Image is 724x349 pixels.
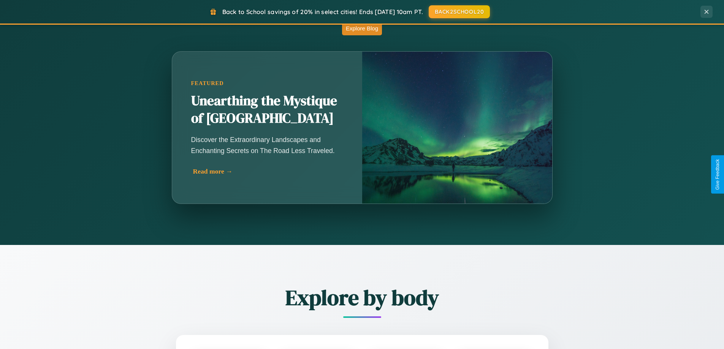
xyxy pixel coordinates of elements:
[715,159,720,190] div: Give Feedback
[191,134,343,156] p: Discover the Extraordinary Landscapes and Enchanting Secrets on The Road Less Traveled.
[193,167,345,175] div: Read more →
[191,80,343,87] div: Featured
[429,5,490,18] button: BACK2SCHOOL20
[191,92,343,127] h2: Unearthing the Mystique of [GEOGRAPHIC_DATA]
[134,283,590,312] h2: Explore by body
[222,8,423,16] span: Back to School savings of 20% in select cities! Ends [DATE] 10am PT.
[342,21,382,35] button: Explore Blog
